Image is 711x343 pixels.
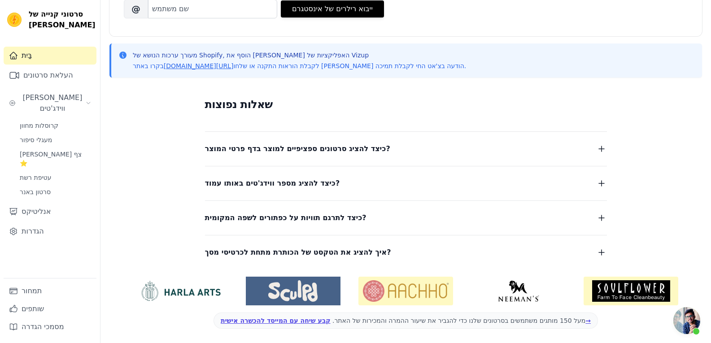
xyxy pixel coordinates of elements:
button: [PERSON_NAME] ווידג'טים [4,89,96,117]
font: @ [131,4,140,14]
font: מעורך ערכות הנושא של Shopify, הוסף את [PERSON_NAME] האפליקציות של Vizup [133,52,369,59]
img: ויזופ [7,13,22,27]
a: הגדרות [4,222,96,240]
font: בַּיִת [22,51,32,60]
button: כיצד לתרגם תוויות על כפתורים לשפה המקומית? [205,212,607,224]
font: כיצד להציג סרטונים ספציפיים למוצר בדף פרטי המוצר? [205,144,390,153]
a: מעגלי סיפור [14,134,96,146]
a: העלאת סרטונים [4,66,96,84]
a: קבע שיחה עם המייסד להכשרה אישית [221,317,591,324]
font: כיצד לתרגם תוויות על כפתורים לשפה המקומית? [205,213,366,222]
font: סרטוני קנייה של [PERSON_NAME] [29,10,96,29]
font: בקרו באתר [133,62,164,69]
a: [PERSON_NAME] צף ⭐ [14,148,96,169]
button: כיצד להציג סרטונים ספציפיים למוצר בדף פרטי המוצר? [205,143,607,155]
font: שותפים [22,304,44,313]
img: אאצ'ו [358,277,453,305]
font: כיצד להציג מספר ווידג'טים באותו עמוד? [205,179,340,187]
font: [PERSON_NAME] ווידג'טים [23,93,83,113]
font: הגדרות [22,227,44,235]
font: שאלות נפוצות [205,98,273,111]
font: [PERSON_NAME] צף ⭐ [20,151,82,167]
button: ייבוא רילרים של אינסטגרם [281,0,384,17]
button: איך להציג את הטקסט של הכותרת מתחת לכרטיסי מסך? [205,246,607,259]
font: סרטון באנר [20,188,51,195]
a: מסמכי הגדרה [4,318,96,336]
a: בַּיִת [4,47,96,65]
img: HarlaArts [133,280,228,302]
a: אנליטיקס [4,203,96,221]
font: ייבוא רילרים של אינסטגרם [292,4,373,13]
font: מעגלי סיפור [20,136,52,143]
a: עטיפת רשת [14,171,96,184]
img: Sculpd US [246,280,340,302]
a: סרטון באנר [14,186,96,198]
font: עטיפת רשת [20,174,51,181]
a: שותפים [4,300,96,318]
font: אנליטיקס [22,207,51,216]
font: מסמכי הגדרה [22,322,64,331]
img: נאמן'ס [471,280,566,302]
font: לקבלת הוראות התקנה או שלחו [PERSON_NAME] הודעה בצ'אט החי לקבלת תמיכה. [233,62,466,69]
font: קרוסלות מחוון [20,122,58,129]
a: קרוסלות מחוון [14,119,96,132]
font: תמחור [22,287,42,295]
a: [DOMAIN_NAME][URL] [164,62,234,69]
a: תמחור [4,282,96,300]
font: איך להציג את הטקסט של הכותרת מתחת לכרטיסי מסך? [205,248,391,256]
a: פתח צ'אט [673,307,700,334]
button: כיצד להציג מספר ווידג'טים באותו עמוד? [205,177,607,190]
font: העלאת סרטונים [23,71,73,79]
img: פרח הנשמה [584,277,678,305]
